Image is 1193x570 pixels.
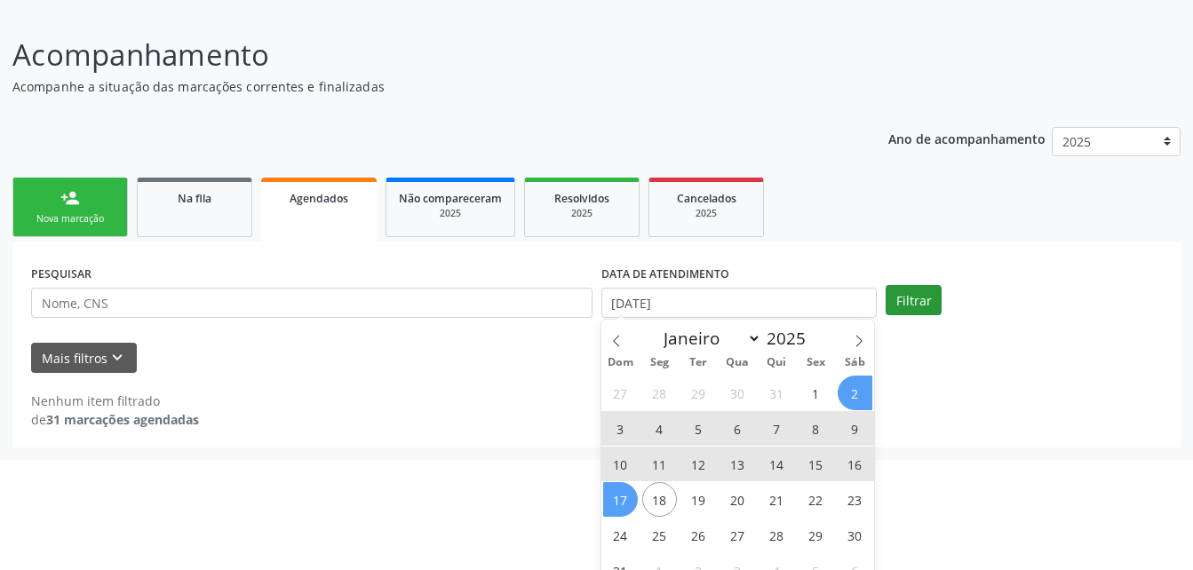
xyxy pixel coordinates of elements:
[760,518,794,552] span: Agosto 28, 2025
[720,411,755,446] span: Agosto 6, 2025
[677,191,736,206] span: Cancelados
[601,260,729,288] label: DATA DE ATENDIMENTO
[796,357,835,368] span: Sex
[603,447,638,481] span: Agosto 10, 2025
[642,447,677,481] span: Agosto 11, 2025
[290,191,348,206] span: Agendados
[656,326,762,351] select: Month
[178,191,211,206] span: Na fila
[662,207,751,220] div: 2025
[603,482,638,517] span: Agosto 17, 2025
[757,357,796,368] span: Qui
[886,285,942,315] button: Filtrar
[888,127,1046,149] p: Ano de acompanhamento
[554,191,609,206] span: Resolvidos
[640,357,679,368] span: Seg
[31,410,199,429] div: de
[107,348,127,368] i: keyboard_arrow_down
[838,518,872,552] span: Agosto 30, 2025
[399,207,502,220] div: 2025
[12,77,831,96] p: Acompanhe a situação das marcações correntes e finalizadas
[720,482,755,517] span: Agosto 20, 2025
[838,447,872,481] span: Agosto 16, 2025
[799,447,833,481] span: Agosto 15, 2025
[760,482,794,517] span: Agosto 21, 2025
[31,260,91,288] label: PESQUISAR
[760,447,794,481] span: Agosto 14, 2025
[720,518,755,552] span: Agosto 27, 2025
[720,447,755,481] span: Agosto 13, 2025
[399,191,502,206] span: Não compareceram
[679,357,718,368] span: Ter
[642,482,677,517] span: Agosto 18, 2025
[681,411,716,446] span: Agosto 5, 2025
[537,207,626,220] div: 2025
[681,518,716,552] span: Agosto 26, 2025
[12,33,831,77] p: Acompanhamento
[681,447,716,481] span: Agosto 12, 2025
[642,411,677,446] span: Agosto 4, 2025
[799,518,833,552] span: Agosto 29, 2025
[603,411,638,446] span: Agosto 3, 2025
[31,343,137,374] button: Mais filtroskeyboard_arrow_down
[603,518,638,552] span: Agosto 24, 2025
[642,376,677,410] span: Julho 28, 2025
[642,518,677,552] span: Agosto 25, 2025
[760,411,794,446] span: Agosto 7, 2025
[799,411,833,446] span: Agosto 8, 2025
[720,376,755,410] span: Julho 30, 2025
[838,376,872,410] span: Agosto 2, 2025
[681,376,716,410] span: Julho 29, 2025
[26,212,115,226] div: Nova marcação
[799,482,833,517] span: Agosto 22, 2025
[46,411,199,428] strong: 31 marcações agendadas
[601,288,878,318] input: Selecione um intervalo
[603,376,638,410] span: Julho 27, 2025
[681,482,716,517] span: Agosto 19, 2025
[718,357,757,368] span: Qua
[835,357,874,368] span: Sáb
[60,188,80,208] div: person_add
[760,376,794,410] span: Julho 31, 2025
[838,482,872,517] span: Agosto 23, 2025
[838,411,872,446] span: Agosto 9, 2025
[761,327,820,350] input: Year
[31,288,593,318] input: Nome, CNS
[799,376,833,410] span: Agosto 1, 2025
[31,392,199,410] div: Nenhum item filtrado
[601,357,640,368] span: Dom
